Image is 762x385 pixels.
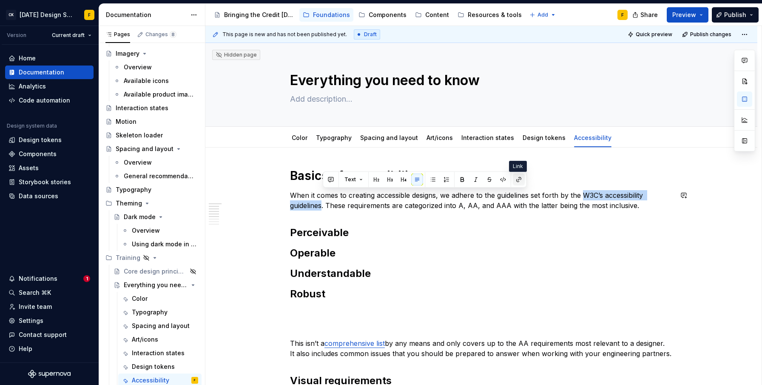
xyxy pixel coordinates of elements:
div: Notifications [19,274,57,283]
h2: Understandable [290,267,673,280]
span: Share [640,11,658,19]
div: Resources & tools [468,11,522,19]
a: Motion [102,115,202,128]
a: Using dark mode in Figma [118,237,202,251]
a: Assets [5,161,94,175]
div: Search ⌘K [19,288,51,297]
div: Help [19,345,32,353]
a: Design tokens [5,133,94,147]
div: Documentation [19,68,64,77]
span: Publish [724,11,746,19]
span: Draft [364,31,377,38]
div: Color [132,294,148,303]
span: 8 [170,31,176,38]
a: Foundations [299,8,353,22]
a: Components [355,8,410,22]
a: Invite team [5,300,94,314]
button: Add [527,9,559,21]
a: Resources & tools [454,8,525,22]
a: Interaction states [461,134,514,141]
a: Overview [110,60,202,74]
div: Components [19,150,57,158]
a: Content [412,8,452,22]
a: Available product imagery [110,88,202,101]
div: Assets [19,164,39,172]
a: Spacing and layout [360,134,418,141]
a: Typography [118,305,202,319]
a: Interaction states [118,346,202,360]
div: Spacing and layout [116,145,173,153]
div: Using dark mode in Figma [132,240,196,248]
div: Storybook stories [19,178,71,186]
div: Hidden page [216,51,257,58]
p: This isn’t a by any means and only covers up to the AA requirements most relevant to a designer. ... [290,338,673,359]
div: Theming [116,199,142,208]
div: F [194,376,196,385]
div: Theming [102,197,202,210]
button: Preview [667,7,708,23]
div: Version [7,32,26,39]
span: 1 [83,275,90,282]
div: CK [6,10,16,20]
div: Accessibility [132,376,169,385]
div: Documentation [106,11,186,19]
a: Accessibility [574,134,611,141]
a: Core design principles [110,265,202,278]
a: Color [118,292,202,305]
p: When it comes to creating accessible designs, we adhere to the guidelines set forth by the W3C’s ... [290,190,673,211]
a: Available icons [110,74,202,88]
div: Design system data [7,123,57,129]
div: Art/icons [423,128,456,146]
div: F [621,11,624,18]
div: Spacing and layout [357,128,421,146]
span: Quick preview [636,31,672,38]
div: Content [425,11,449,19]
div: Available product imagery [124,90,194,99]
button: Contact support [5,328,94,342]
div: Color [288,128,311,146]
h2: Operable [290,246,673,260]
div: Design tokens [19,136,62,144]
div: Art/icons [132,335,158,344]
div: Contact support [19,331,67,339]
div: Accessibility [571,128,615,146]
div: Design tokens [519,128,569,146]
div: Settings [19,317,43,325]
div: Foundations [313,11,350,19]
h2: Perceivable [290,226,673,240]
a: Skeleton loader [102,128,202,142]
div: Analytics [19,82,46,91]
a: Design tokens [523,134,566,141]
div: Data sources [19,192,58,200]
div: Motion [116,117,136,126]
span: Add [537,11,548,18]
button: Notifications1 [5,272,94,285]
span: Publish changes [690,31,731,38]
a: Analytics [5,80,94,93]
a: Storybook stories [5,175,94,189]
div: Link [509,161,527,172]
div: Everything you need to know [124,281,188,289]
span: Preview [672,11,696,19]
div: Typography [116,185,151,194]
span: This page is new and has not been published yet. [222,31,347,38]
a: Data sources [5,189,94,203]
div: F [88,11,91,18]
a: Bringing the Credit [DATE] brand to life across products [210,8,298,22]
a: Home [5,51,94,65]
a: Imagery [102,47,202,60]
h1: Basics of accessibility [290,168,673,183]
div: Overview [124,158,152,167]
div: Training [102,251,202,265]
button: Publish [712,7,759,23]
div: Interaction states [458,128,517,146]
svg: Supernova Logo [28,370,71,378]
span: Text [344,176,356,183]
div: Core design principles [124,267,187,276]
a: Design tokens [118,360,202,374]
div: Bringing the Credit [DATE] brand to life across products [224,11,294,19]
h2: Robust [290,287,673,301]
button: Search ⌘K [5,286,94,299]
a: Color [292,134,307,141]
